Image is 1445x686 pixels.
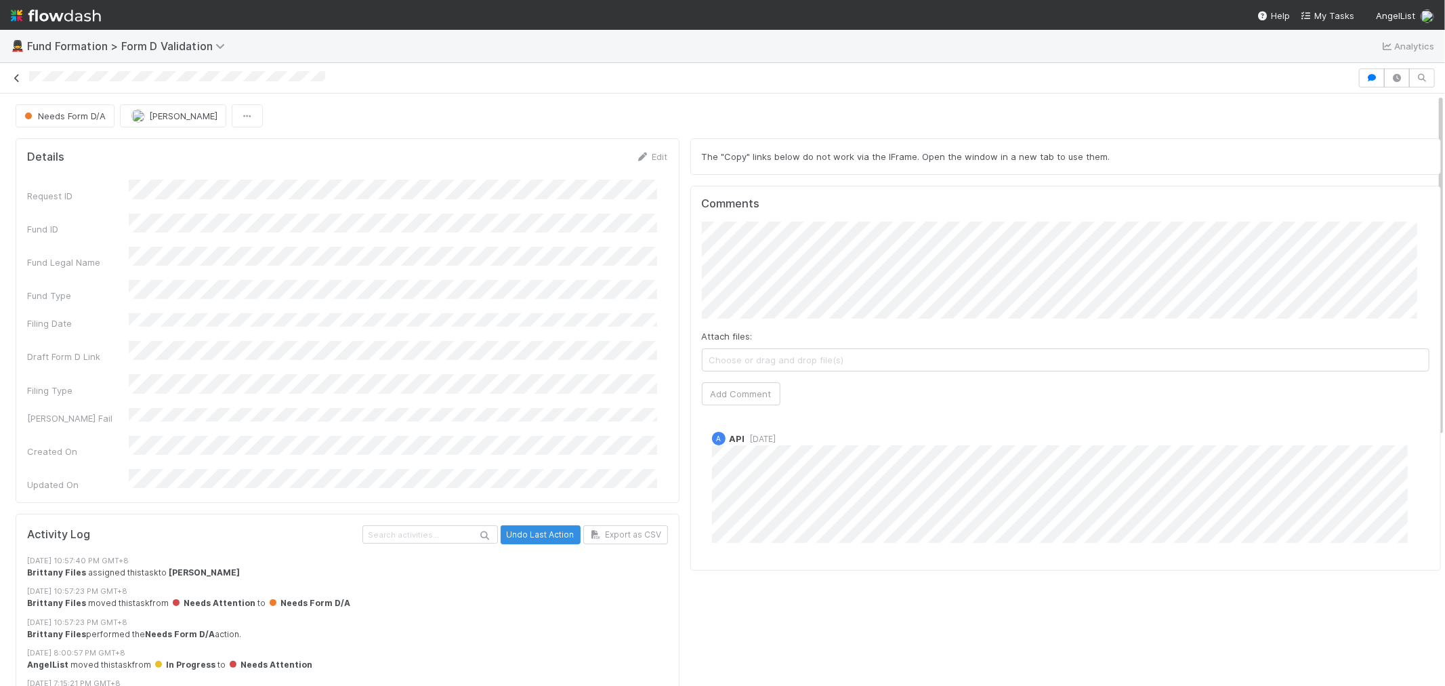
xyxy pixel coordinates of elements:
[702,151,1110,162] span: The "Copy" links below do not work via the IFrame. Open the window in a new tab to use them.
[636,151,668,162] a: Edit
[27,256,129,269] div: Fund Legal Name
[702,382,780,405] button: Add Comment
[27,617,679,628] div: [DATE] 10:57:23 PM GMT+8
[11,4,101,27] img: logo-inverted-e16ddd16eac7371096b0.svg
[169,567,240,578] strong: [PERSON_NAME]
[27,150,64,164] h5: Details
[268,598,350,608] span: Needs Form D/A
[27,555,679,567] div: [DATE] 10:57:40 PM GMT+8
[1376,10,1415,21] span: AngelList
[27,189,129,203] div: Request ID
[27,659,679,671] div: moved this task from to
[27,384,129,397] div: Filing Type
[11,40,24,52] span: 💂
[171,598,255,608] span: Needs Attention
[716,435,721,443] span: A
[1381,38,1434,54] a: Analytics
[27,586,679,597] div: [DATE] 10:57:23 PM GMT+8
[1257,9,1290,22] div: Help
[27,350,129,363] div: Draft Form D Link
[27,411,129,425] div: [PERSON_NAME] Fail
[362,525,498,544] input: Search activities...
[27,289,129,302] div: Fund Type
[145,629,215,639] strong: Needs Form D/A
[27,598,86,608] strong: Brittany Files
[27,647,679,659] div: [DATE] 8:00:57 PM GMT+8
[153,660,215,670] span: In Progress
[27,528,360,542] h5: Activity Log
[730,433,745,444] span: API
[27,629,86,639] strong: Brittany Files
[27,222,129,236] div: Fund ID
[583,525,668,544] button: Export as CSV
[27,567,86,578] strong: Brittany Files
[27,39,232,53] span: Fund Formation > Form D Validation
[131,109,145,123] img: avatar_cbf6e7c1-1692-464b-bc1b-b8582b2cbdce.png
[1421,9,1434,23] img: avatar_cbf6e7c1-1692-464b-bc1b-b8582b2cbdce.png
[702,329,753,343] label: Attach files:
[27,660,68,670] strong: AngelList
[22,110,106,121] span: Needs Form D/A
[1301,9,1354,22] a: My Tasks
[27,478,129,491] div: Updated On
[501,525,581,544] button: Undo Last Action
[27,317,129,330] div: Filing Date
[27,597,679,609] div: moved this task from to
[16,104,114,127] button: Needs Form D/A
[1301,10,1354,21] span: My Tasks
[149,110,217,121] span: [PERSON_NAME]
[228,660,312,670] span: Needs Attention
[27,628,679,641] div: performed the action.
[712,432,726,445] div: API
[703,349,1429,371] span: Choose or drag and drop file(s)
[702,197,1429,211] h5: Comments
[745,434,776,444] span: [DATE]
[120,104,226,127] button: [PERSON_NAME]
[27,567,679,579] div: assigned this task to
[27,445,129,458] div: Created On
